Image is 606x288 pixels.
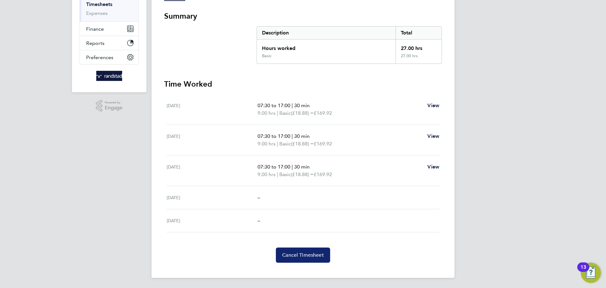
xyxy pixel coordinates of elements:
[80,50,139,64] button: Preferences
[279,109,291,117] span: Basic
[291,110,314,116] span: (£18.88) =
[258,218,260,224] span: –
[427,133,439,139] span: View
[164,11,442,21] h3: Summary
[258,133,290,139] span: 07:30 to 17:00
[258,102,290,108] span: 07:30 to 17:00
[96,100,123,112] a: Powered byEngage
[105,100,122,105] span: Powered by
[427,164,439,170] span: View
[164,11,442,263] section: Timesheet
[279,171,291,178] span: Basic
[291,171,314,177] span: (£18.88) =
[277,171,278,177] span: |
[167,194,258,201] div: [DATE]
[291,141,314,147] span: (£18.88) =
[258,110,276,116] span: 9.00 hrs
[257,40,395,53] div: Hours worked
[314,171,332,177] span: £169.92
[279,140,291,148] span: Basic
[314,141,332,147] span: £169.92
[314,110,332,116] span: £169.92
[395,53,442,64] div: 27.00 hrs
[86,10,108,16] a: Expenses
[80,71,139,81] a: Go to home page
[427,132,439,140] a: View
[276,248,330,263] button: Cancel Timesheet
[294,133,310,139] span: 30 min
[580,267,586,275] div: 13
[258,194,260,200] span: –
[427,163,439,171] a: View
[294,164,310,170] span: 30 min
[427,102,439,108] span: View
[167,102,258,117] div: [DATE]
[581,263,601,283] button: Open Resource Center, 13 new notifications
[262,53,271,58] div: Basic
[167,163,258,178] div: [DATE]
[277,110,278,116] span: |
[258,141,276,147] span: 9.00 hrs
[427,102,439,109] a: View
[395,40,442,53] div: 27.00 hrs
[282,252,324,258] span: Cancel Timesheet
[96,71,122,81] img: randstad-logo-retina.png
[86,40,104,46] span: Reports
[258,171,276,177] span: 9.00 hrs
[167,132,258,148] div: [DATE]
[258,164,290,170] span: 07:30 to 17:00
[105,105,122,111] span: Engage
[80,36,139,50] button: Reports
[257,27,395,39] div: Description
[86,26,104,32] span: Finance
[395,27,442,39] div: Total
[86,54,113,60] span: Preferences
[257,26,442,64] div: Summary
[292,102,293,108] span: |
[292,164,293,170] span: |
[164,79,442,89] h3: Time Worked
[294,102,310,108] span: 30 min
[86,1,112,7] a: Timesheets
[277,141,278,147] span: |
[80,22,139,36] button: Finance
[167,217,258,224] div: [DATE]
[292,133,293,139] span: |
